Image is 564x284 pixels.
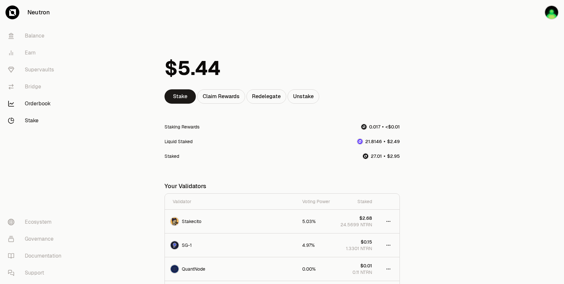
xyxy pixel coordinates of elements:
td: 5.03% [297,210,335,233]
a: Governance [3,231,70,247]
div: Staked [340,198,372,205]
a: Supervaults [3,61,70,78]
td: 0.00% [297,257,335,281]
div: Staking Rewards [164,124,199,130]
td: 4.97% [297,233,335,257]
a: Stake [164,89,196,104]
span: 1.3301 NTRN [346,245,372,252]
span: SG-1 [182,242,192,248]
img: SG-1 Logo [171,241,179,249]
a: Stake [3,112,70,129]
a: Documentation [3,247,70,264]
span: QuantNode [182,266,205,272]
div: Liquid Staked [164,138,193,145]
img: dNTRN Logo [357,139,363,144]
a: Balance [3,27,70,44]
a: Bridge [3,78,70,95]
a: Orderbook [3,95,70,112]
span: $2.68 [359,215,372,221]
a: Redelegate [246,89,286,104]
span: $0.01 [360,262,372,269]
th: Voting Power [297,194,335,210]
div: Staked [164,153,179,159]
a: Unstake [288,89,319,104]
img: Stakecito Logo [171,217,179,225]
img: AUTOTESTS [545,6,558,19]
img: NTRN Logo [361,124,367,129]
span: 24.5699 NTRN [340,221,372,228]
div: Your Validators [164,179,400,193]
div: Claim Rewards [197,89,245,104]
th: Validator [165,194,297,210]
a: Earn [3,44,70,61]
img: QuantNode Logo [171,265,179,273]
img: NTRN Logo [363,154,368,159]
span: $0.15 [361,239,372,245]
span: 0.11 NTRN [352,269,372,276]
span: Stakecito [182,218,201,225]
a: Ecosystem [3,214,70,231]
a: Support [3,264,70,281]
